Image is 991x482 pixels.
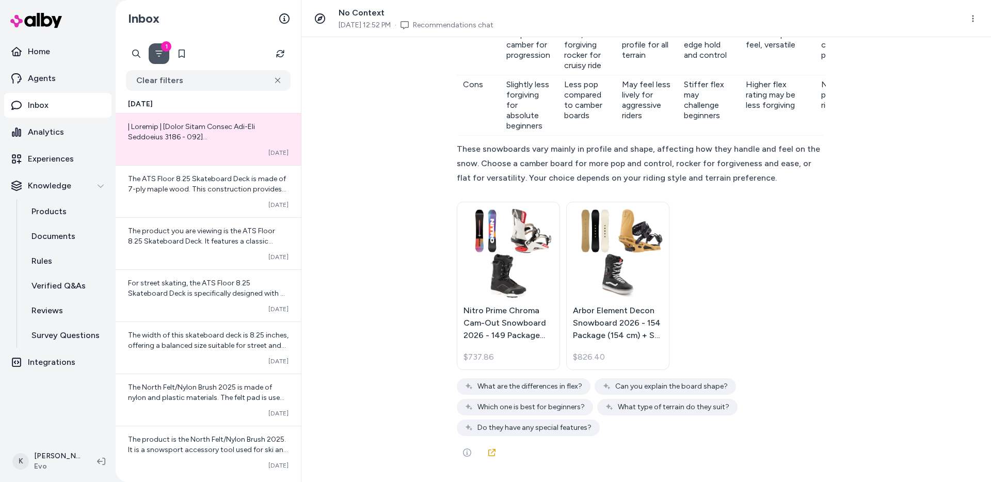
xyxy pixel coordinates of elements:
p: Inbox [28,99,49,111]
a: Arbor Element Decon Snowboard 2026 - 154 Package (154 cm) + S Mens in Black Size 154/S - Aluminum... [566,202,669,370]
a: Rules [21,249,111,274]
p: Rules [31,255,52,267]
span: Do they have any special features? [477,423,592,433]
span: Which one is best for beginners? [477,402,585,412]
span: $826.40 [573,351,605,363]
a: The product you are viewing is the ATS Floor 8.25 Skateboard Deck. It features a classic popsicle... [116,217,301,269]
a: Integrations [4,350,111,375]
a: Nitro Prime Chroma Cam-Out Snowboard 2026 - 149 Package (149 cm) + L Mens Size 149/LNitro Prime C... [457,202,560,370]
p: Knowledge [28,180,71,192]
td: Higher flex rating may be less forgiving [740,75,815,136]
p: Experiences [28,153,74,165]
td: Less pop compared to camber boards [558,75,616,136]
button: Refresh [270,43,291,64]
button: Clear filters [126,70,291,91]
a: Products [21,199,111,224]
p: Verified Q&As [31,280,86,292]
p: Reviews [31,304,63,317]
button: Knowledge [4,173,111,198]
a: Verified Q&As [21,274,111,298]
td: Responsive camber for progression [500,25,558,75]
p: Home [28,45,50,58]
span: No Context [339,8,385,18]
h2: Inbox [128,11,159,26]
span: K [12,453,29,470]
button: See more [457,442,477,463]
img: Arbor Element Decon Snowboard 2026 - 154 Package (154 cm) + S Mens in Black Size 154/S - Aluminum [573,208,663,298]
span: Evo [34,461,81,472]
a: Recommendations chat [413,20,493,30]
a: Agents [4,66,111,91]
img: Nitro Prime Chroma Cam-Out Snowboard 2026 - 149 Package (149 cm) + L Mens Size 149/L [463,208,553,298]
p: Nitro Prime Chroma Cam-Out Snowboard 2026 - 149 Package (149 cm) + L Mens Size 149/L [463,304,553,342]
a: | Loremip | [Dolor Sitam Consec Adi-Eli Seddoeius 3186 - 092](tempo://inc.utl.etd/magnaaliq-enima... [116,114,301,165]
span: [DATE] 12:52 PM [339,20,391,30]
td: Versatile flat profile for all terrain [616,25,678,75]
button: Filter [149,43,169,64]
p: Agents [28,72,56,85]
span: What are the differences in flex? [477,381,582,392]
span: [DATE] [268,305,289,313]
a: The product is the North Felt/Nylon Brush 2025. It is a snowsport accessory tool used for ski and... [116,426,301,478]
td: Stiffer flex may challenge beginners [678,75,740,136]
span: · [395,20,396,30]
td: Pros [457,25,500,75]
p: [PERSON_NAME] [34,451,81,461]
a: Home [4,39,111,64]
span: Can you explain the board shape? [615,381,728,392]
span: [DATE] [268,253,289,261]
span: [DATE] [128,99,153,109]
a: The width of this skateboard deck is 8.25 inches, offering a balanced size suitable for street an... [116,322,301,374]
a: For street skating, the ATS Floor 8.25 Skateboard Deck is specifically designed with a classic po... [116,269,301,322]
a: Survey Questions [21,323,111,348]
span: The product you are viewing is the ATS Floor 8.25 Skateboard Deck. It features a classic popsicle... [128,227,289,359]
td: Slightly less forgiving for absolute beginners [500,75,558,136]
a: The ATS Floor 8.25 Skateboard Deck is made of 7-ply maple wood. This construction provides durabi... [116,165,301,217]
img: alby Logo [10,13,62,28]
span: [DATE] [268,149,289,157]
span: [DATE] [268,357,289,365]
p: Documents [31,230,75,243]
td: Soft, forgiving rocker for cruisy ride [558,25,616,75]
p: Arbor Element Decon Snowboard 2026 - 154 Package (154 cm) + S Mens in Black Size 154/S - Aluminum [573,304,663,342]
div: 1 [161,41,171,52]
span: [DATE] [268,409,289,417]
td: May feel less lively for aggressive riders [616,75,678,136]
p: Analytics [28,126,64,138]
span: [DATE] [268,201,289,209]
button: K[PERSON_NAME]Evo [6,445,89,478]
a: Documents [21,224,111,249]
a: The North Felt/Nylon Brush 2025 is made of nylon and plastic materials. The felt pad is used for ... [116,374,301,426]
span: What type of terrain do they suit? [618,402,729,412]
p: Survey Questions [31,329,100,342]
span: [DATE] [268,461,289,470]
a: Reviews [21,298,111,323]
td: Cons [457,75,500,136]
div: These snowboards vary mainly in profile and shape, affecting how they handle and feel on the snow... [457,142,826,185]
span: The North Felt/Nylon Brush 2025 is made of nylon and plastic materials. The felt pad is used for ... [128,383,286,433]
span: For street skating, the ATS Floor 8.25 Skateboard Deck is specifically designed with a classic po... [128,279,289,401]
a: Experiences [4,147,111,171]
td: Not ideal for park-only riders [815,75,877,136]
span: The width of this skateboard deck is 8.25 inches, offering a balanced size suitable for street an... [128,331,289,360]
span: The ATS Floor 8.25 Skateboard Deck is made of 7-ply maple wood. This construction provides durabi... [128,174,286,204]
td: Skate-inspired feel, versatile [740,25,815,75]
a: Analytics [4,120,111,144]
span: $737.86 [463,351,494,363]
p: Integrations [28,356,75,368]
a: Inbox [4,93,111,118]
p: Products [31,205,67,218]
td: Excellent edge hold and control [678,25,740,75]
td: Balanced control and playfulness [815,25,877,75]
